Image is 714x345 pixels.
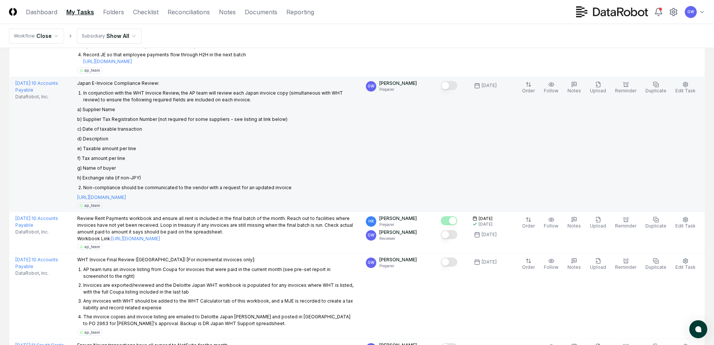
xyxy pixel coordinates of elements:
[15,257,58,269] a: [DATE]:10 Accounts Payable
[567,88,581,93] span: Notes
[77,175,354,181] p: h) Exchange rate (if non-JPY)
[77,80,354,87] p: Japan E-Invoice Compliance Review:
[77,155,354,162] p: f) Tax amount per line
[644,256,668,272] button: Duplicate
[77,106,354,113] p: a) Supplier Name
[542,80,560,96] button: Follow
[588,80,608,96] button: Upload
[544,264,558,270] span: Follow
[368,232,374,238] span: GW
[379,222,417,227] p: Preparer
[644,215,668,231] button: Duplicate
[522,88,535,93] span: Order
[111,235,160,242] a: [URL][DOMAIN_NAME]
[83,298,354,311] li: Any invoices with WHT should be added to the WHT Calculator tab of this workbook, and a MJE is re...
[14,33,35,39] div: Workflow
[77,116,354,123] p: b) Supplier Tax Registration Number (not required for some suppliers - see listing at link below)
[544,223,558,229] span: Follow
[15,270,49,277] span: DataRobot, Inc.
[368,218,374,224] span: HK
[689,320,707,338] button: atlas-launcher
[482,231,497,238] div: [DATE]
[83,90,343,102] p: In conjunction with the WHT Invoice Review, the AP team will review each Japan invoice copy (simu...
[482,82,497,89] div: [DATE]
[479,221,492,227] div: [DATE]
[286,8,314,17] a: Reporting
[567,223,581,229] span: Notes
[368,83,374,89] span: GW
[83,58,132,65] a: [URL][DOMAIN_NAME]
[77,145,354,152] p: e) Taxable amount per line
[521,80,536,96] button: Order
[615,223,636,229] span: Reminder
[566,256,582,272] button: Notes
[15,93,49,100] span: DataRobot, Inc.
[566,80,582,96] button: Notes
[542,215,560,231] button: Follow
[687,9,694,15] span: GW
[576,6,648,17] img: DataRobot logo
[9,29,142,44] nav: breadcrumb
[77,256,354,263] p: WHT Invoice Final Review ([GEOGRAPHIC_DATA]) [For incremental invoices only]:
[521,215,536,231] button: Order
[9,8,17,16] img: Logo
[441,216,457,225] button: Mark complete
[675,264,696,270] span: Edit Task
[441,230,457,239] button: Mark complete
[368,260,374,265] span: GW
[674,256,697,272] button: Edit Task
[77,194,126,201] a: [URL][DOMAIN_NAME]
[521,256,536,272] button: Order
[15,80,31,86] span: [DATE] :
[567,264,581,270] span: Notes
[15,215,31,221] span: [DATE] :
[219,8,236,17] a: Notes
[15,257,31,262] span: [DATE] :
[379,87,417,92] p: Preparer
[674,215,697,231] button: Edit Task
[645,88,666,93] span: Duplicate
[83,313,354,327] li: The invoice copies and invoice listing are emailed to Deloitte Japan [PERSON_NAME] and posted in ...
[66,8,94,17] a: My Tasks
[15,80,58,93] a: [DATE]:10 Accounts Payable
[590,264,606,270] span: Upload
[674,80,697,96] button: Edit Task
[479,216,492,221] span: [DATE]
[83,266,354,280] li: AP team runs an invoice listing from Coupa for invoices that were paid in the current month (see ...
[84,203,100,208] div: ap_team
[168,8,210,17] a: Reconciliations
[133,8,159,17] a: Checklist
[379,256,417,263] p: [PERSON_NAME]
[590,223,606,229] span: Upload
[77,126,354,133] p: c) Date of taxable transaction
[614,256,638,272] button: Reminder
[675,223,696,229] span: Edit Task
[245,8,277,17] a: Documents
[379,215,417,222] p: [PERSON_NAME]
[77,136,354,142] p: d) Description
[588,256,608,272] button: Upload
[684,5,698,19] button: GW
[522,223,535,229] span: Order
[77,215,354,242] p: Review Rent Payments workbook and ensure all rent is included in the final batch of the month. Re...
[84,68,100,73] div: ap_team
[590,88,606,93] span: Upload
[615,88,636,93] span: Reminder
[77,165,354,172] p: g) Name of buyer
[482,259,497,265] div: [DATE]
[645,223,666,229] span: Duplicate
[15,215,58,228] a: [DATE]:10 Accounts Payable
[15,229,49,235] span: DataRobot, Inc.
[379,229,417,236] p: [PERSON_NAME]
[83,282,354,295] li: Invoices are exported/reviewed and the Deloitte Japan WHT workbook is populated for any invoices ...
[588,215,608,231] button: Upload
[614,80,638,96] button: Reminder
[84,330,100,335] div: ap_team
[441,81,457,90] button: Mark complete
[379,236,417,241] p: Reviewer
[83,185,292,190] p: Non-compliance should be communicated to the vendor with a request for an updated invoice
[542,256,560,272] button: Follow
[441,258,457,267] button: Mark complete
[566,215,582,231] button: Notes
[645,264,666,270] span: Duplicate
